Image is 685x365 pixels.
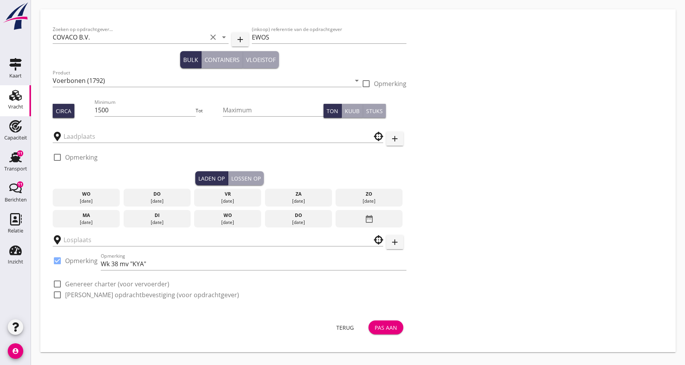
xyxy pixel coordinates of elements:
div: [DATE] [196,198,260,205]
label: [PERSON_NAME] opdrachtbevestiging (voor opdrachtgever) [65,291,239,299]
label: Opmerking [65,153,98,161]
input: Product [53,74,351,87]
button: Circa [53,104,74,118]
label: Genereer charter (voor vervoerder) [65,280,169,288]
div: Circa [56,107,71,115]
div: wo [55,191,118,198]
div: wo [196,212,260,219]
button: Bulk [180,51,201,68]
i: arrow_drop_down [219,33,229,42]
div: Stuks [366,107,383,115]
i: add [390,134,399,143]
input: Minimum [95,104,195,116]
div: za [267,191,330,198]
div: Kuub [345,107,360,115]
div: [DATE] [125,219,189,226]
button: Laden op [195,171,228,185]
div: [DATE] [267,198,330,205]
button: Lossen op [228,171,264,185]
button: Terug [328,320,362,334]
div: Laden op [198,174,225,182]
i: account_circle [8,343,23,359]
div: ma [55,212,118,219]
input: Zoeken op opdrachtgever... [53,31,207,43]
input: Laadplaats [64,130,361,143]
div: Containers [205,55,239,64]
label: Opmerking [65,257,98,265]
div: Kaart [9,73,22,78]
div: Lossen op [231,174,261,182]
img: logo-small.a267ee39.svg [2,2,29,31]
i: arrow_drop_down [352,76,361,85]
input: (inkoop) referentie van de opdrachtgever [252,31,406,43]
input: Losplaats [64,234,361,246]
div: Transport [4,166,27,171]
i: add [390,238,399,247]
div: Tot [196,107,223,114]
button: Ton [324,104,342,118]
div: 11 [17,150,23,157]
div: [DATE] [196,219,260,226]
input: Opmerking [101,258,406,270]
label: Opmerking [374,80,406,88]
div: [DATE] [125,198,189,205]
div: 11 [17,181,23,188]
i: date_range [365,212,374,226]
div: [DATE] [267,219,330,226]
button: Pas aan [368,320,403,334]
div: vr [196,191,260,198]
i: clear [208,33,218,42]
div: Berichten [5,197,27,202]
div: Inzicht [8,259,23,264]
div: Relatie [8,228,23,233]
div: di [125,212,189,219]
div: Terug [334,324,356,332]
button: Stuks [363,104,386,118]
div: [DATE] [55,198,118,205]
div: Pas aan [375,324,397,332]
div: do [125,191,189,198]
div: Vloeistof [246,55,276,64]
div: [DATE] [337,198,401,205]
div: zo [337,191,401,198]
button: Vloeistof [243,51,279,68]
div: Bulk [183,55,198,64]
input: Maximum [223,104,324,116]
div: [DATE] [55,219,118,226]
i: add [236,35,245,44]
div: Capaciteit [4,135,27,140]
button: Kuub [342,104,363,118]
button: Containers [201,51,243,68]
div: Vracht [8,104,23,109]
div: do [267,212,330,219]
div: Ton [327,107,338,115]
